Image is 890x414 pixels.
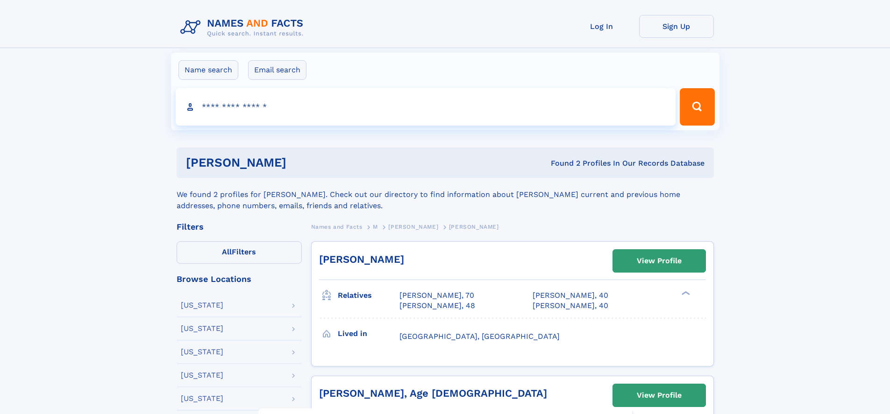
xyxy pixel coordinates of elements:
img: Logo Names and Facts [177,15,311,40]
div: [US_STATE] [181,325,223,332]
a: [PERSON_NAME], Age [DEMOGRAPHIC_DATA] [319,387,547,399]
div: Filters [177,223,302,231]
a: View Profile [613,384,705,407]
div: Found 2 Profiles In Our Records Database [419,158,705,168]
a: Sign Up [639,15,714,38]
a: [PERSON_NAME], 40 [533,290,608,301]
input: search input [176,88,676,126]
div: We found 2 profiles for [PERSON_NAME]. Check out our directory to find information about [PERSON_... [177,178,714,211]
div: [US_STATE] [181,395,223,402]
label: Filters [177,241,302,264]
div: ❯ [679,290,691,296]
label: Name search [178,60,238,80]
a: [PERSON_NAME] [388,221,438,232]
span: [PERSON_NAME] [449,224,499,230]
span: All [222,247,232,256]
h3: Lived in [338,326,399,342]
div: [US_STATE] [181,302,223,309]
div: View Profile [637,385,682,406]
a: View Profile [613,250,705,272]
h1: [PERSON_NAME] [186,157,419,168]
a: [PERSON_NAME] [319,253,404,265]
a: [PERSON_NAME], 40 [533,301,608,311]
label: Email search [248,60,306,80]
span: [PERSON_NAME] [388,224,438,230]
a: [PERSON_NAME], 70 [399,290,474,301]
h3: Relatives [338,288,399,303]
a: [PERSON_NAME], 48 [399,301,475,311]
a: M [373,221,378,232]
div: [US_STATE] [181,348,223,356]
div: View Profile [637,250,682,272]
span: M [373,224,378,230]
button: Search Button [680,88,714,126]
div: Browse Locations [177,275,302,283]
a: Log In [564,15,639,38]
span: [GEOGRAPHIC_DATA], [GEOGRAPHIC_DATA] [399,332,560,341]
div: [US_STATE] [181,372,223,379]
a: Names and Facts [311,221,363,232]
